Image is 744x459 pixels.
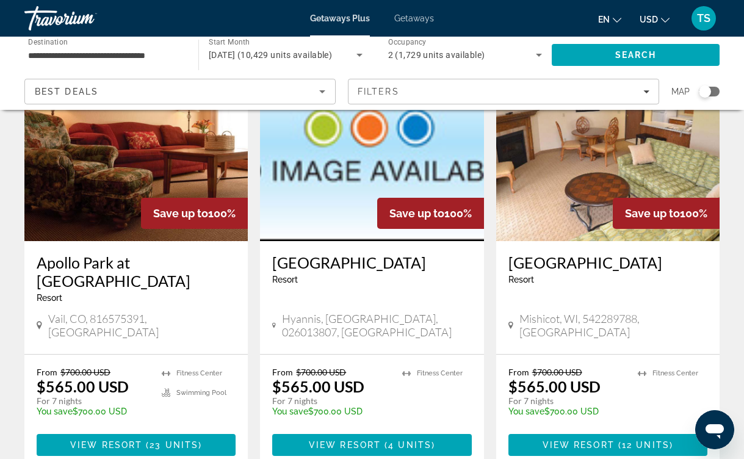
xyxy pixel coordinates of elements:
p: $565.00 USD [272,377,364,396]
span: View Resort [309,440,381,450]
span: From [508,367,529,377]
span: ( ) [615,440,673,450]
span: Save up to [389,207,444,220]
span: $700.00 USD [60,367,110,377]
span: Resort [272,275,298,284]
span: 23 units [150,440,198,450]
span: Save up to [153,207,208,220]
p: For 7 nights [37,396,150,407]
button: View Resort(4 units) [272,434,471,456]
span: Save up to [625,207,680,220]
span: Start Month [209,38,250,46]
span: From [37,367,57,377]
span: Occupancy [388,38,427,46]
img: Fox Hills Resort [496,46,720,241]
span: USD [640,15,658,24]
input: Select destination [28,48,182,63]
span: Fitness Center [417,369,463,377]
span: View Resort [543,440,615,450]
span: $700.00 USD [532,367,582,377]
p: $565.00 USD [508,377,601,396]
span: Mishicot, WI, 542289788, [GEOGRAPHIC_DATA] [519,312,707,339]
img: Apollo Park at Vail [24,46,248,241]
span: en [598,15,610,24]
span: ( ) [381,440,435,450]
img: Courtyard Resort [260,46,483,241]
iframe: Button to launch messaging window [695,410,734,449]
span: You save [272,407,308,416]
span: Vail, CO, 816575391, [GEOGRAPHIC_DATA] [48,312,236,339]
a: Apollo Park at [GEOGRAPHIC_DATA] [37,253,236,290]
span: [DATE] (10,429 units available) [209,50,333,60]
span: You save [508,407,544,416]
span: Fitness Center [652,369,698,377]
p: $700.00 USD [508,407,626,416]
button: Change language [598,10,621,28]
button: Search [552,44,720,66]
span: Fitness Center [176,369,222,377]
span: Search [615,50,657,60]
p: $565.00 USD [37,377,129,396]
mat-select: Sort by [35,84,325,99]
p: For 7 nights [508,396,626,407]
a: Getaways [394,13,434,23]
p: $700.00 USD [272,407,389,416]
span: Resort [37,293,62,303]
a: [GEOGRAPHIC_DATA] [272,253,471,272]
button: Change currency [640,10,670,28]
span: Hyannis, [GEOGRAPHIC_DATA], 026013807, [GEOGRAPHIC_DATA] [282,312,472,339]
button: User Menu [688,5,720,31]
span: 2 (1,729 units available) [388,50,485,60]
span: Map [671,83,690,100]
span: Best Deals [35,87,98,96]
p: For 7 nights [272,396,389,407]
button: View Resort(23 units) [37,434,236,456]
span: Swimming Pool [176,389,226,397]
span: 4 units [388,440,432,450]
button: Filters [348,79,659,104]
span: Filters [358,87,399,96]
span: TS [697,12,710,24]
span: $700.00 USD [296,367,346,377]
span: View Resort [70,440,142,450]
a: Getaways Plus [310,13,370,23]
span: Resort [508,275,534,284]
a: Travorium [24,2,146,34]
span: From [272,367,293,377]
span: ( ) [142,440,202,450]
button: View Resort(12 units) [508,434,707,456]
div: 100% [377,198,484,229]
a: [GEOGRAPHIC_DATA] [508,253,707,272]
div: 100% [141,198,248,229]
div: 100% [613,198,720,229]
p: $700.00 USD [37,407,150,416]
span: You save [37,407,73,416]
span: Destination [28,37,68,46]
span: 12 units [622,440,670,450]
